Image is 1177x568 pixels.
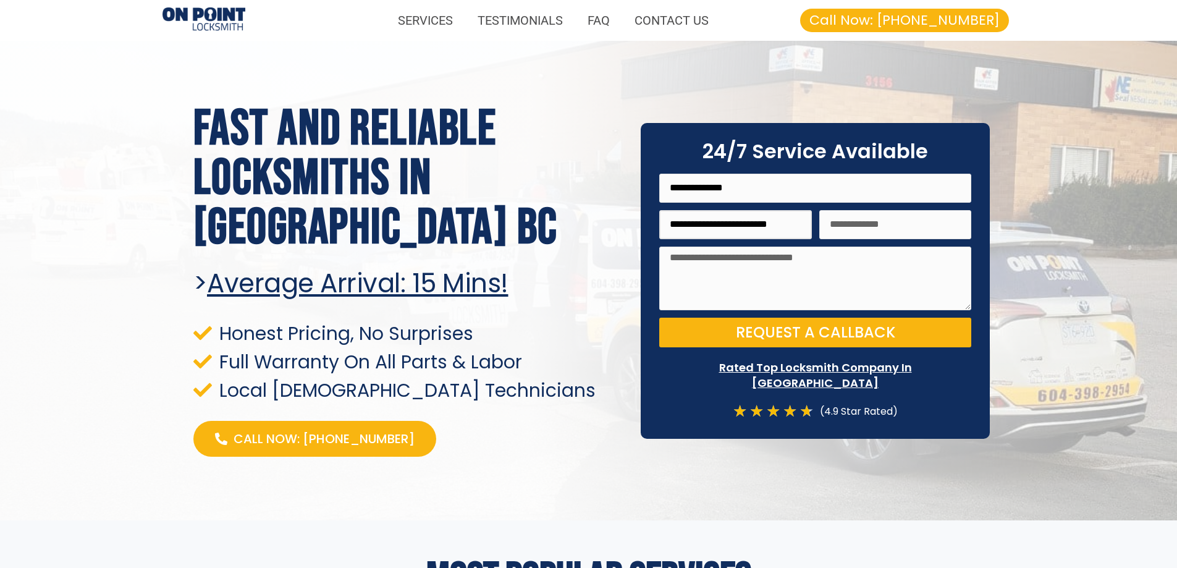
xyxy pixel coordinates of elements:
a: FAQ [575,6,622,35]
div: (4.9 Star Rated) [814,403,898,420]
span: Request a Callback [736,325,895,340]
h1: Fast and Reliable Locksmiths In [GEOGRAPHIC_DATA] bc [193,104,623,253]
form: On Point Locksmith [659,174,971,355]
i: ★ [766,403,780,420]
span: Call Now: [PHONE_NUMBER] [809,14,1000,27]
p: Rated Top Locksmith Company In [GEOGRAPHIC_DATA] [659,360,971,391]
a: Call Now: [PHONE_NUMBER] [193,421,436,457]
i: ★ [783,403,797,420]
u: Average arrival: 15 Mins! [207,265,508,302]
span: Local [DEMOGRAPHIC_DATA] Technicians [216,382,596,399]
h2: > [193,268,623,299]
i: ★ [799,403,814,420]
a: TESTIMONIALS [465,6,575,35]
div: 4.7/5 [733,403,814,420]
button: Request a Callback [659,318,971,347]
span: Full Warranty On All Parts & Labor [216,354,522,370]
img: Locksmiths Locations 1 [162,7,245,33]
a: CONTACT US [622,6,721,35]
span: Call Now: [PHONE_NUMBER] [234,430,415,447]
i: ★ [733,403,747,420]
span: Honest Pricing, No Surprises [216,325,473,342]
a: SERVICES [386,6,465,35]
nav: Menu [258,6,721,35]
a: Call Now: [PHONE_NUMBER] [800,9,1009,32]
i: ★ [749,403,764,420]
h2: 24/7 Service Available [659,142,971,161]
